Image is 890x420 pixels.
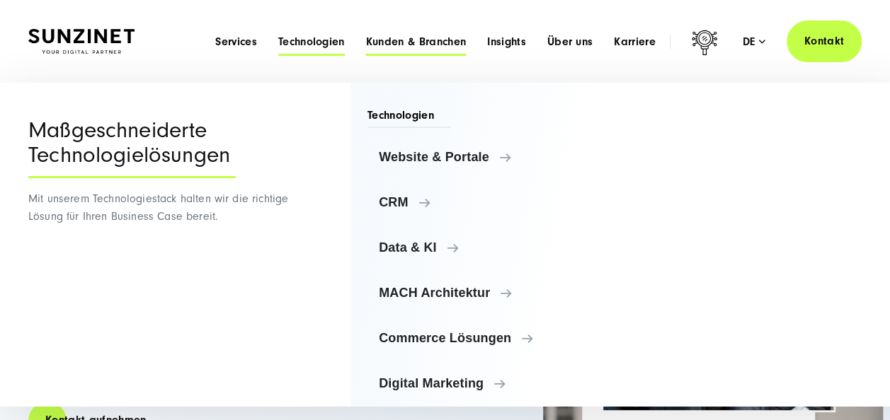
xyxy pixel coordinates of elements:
a: CRM [367,185,606,219]
a: Digital Marketing [367,366,606,400]
span: CRM [379,195,595,209]
a: Kunden & Branchen [366,35,466,49]
a: Data & KI [367,231,606,264]
span: MACH Architektur [379,286,595,300]
p: Mit unserem Technologiestack halten wir die richtige Lösung für Ihren Business Case bereit. [28,190,294,226]
a: Kontakt [787,21,862,62]
a: MACH Architektur [367,276,606,310]
a: Karriere [614,35,656,49]
a: Technologien [278,35,345,49]
a: Über uns [547,35,593,49]
span: Commerce Lösungen [379,331,595,345]
a: Insights [487,35,526,49]
a: Services [215,35,257,49]
img: SUNZINET Full Service Digital Agentur [28,29,135,54]
span: Data & KI [379,240,595,255]
a: Commerce Lösungen [367,321,606,355]
span: Technologien [367,107,451,128]
span: Digital Marketing [379,376,595,390]
div: Maßgeschneiderte Technologielösungen [28,118,236,178]
div: de [743,35,765,49]
span: Website & Portale [379,150,595,164]
a: Website & Portale [367,140,606,174]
